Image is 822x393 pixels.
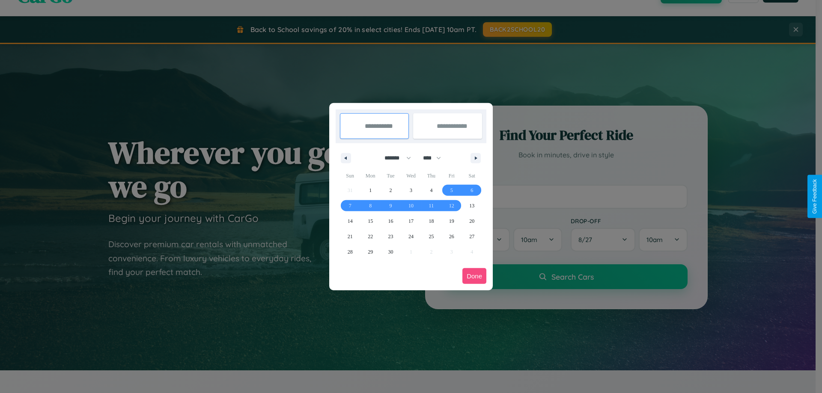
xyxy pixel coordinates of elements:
button: 1 [360,183,380,198]
button: 5 [441,183,462,198]
span: 9 [390,198,392,213]
div: Give Feedback [812,179,818,214]
span: 18 [429,213,434,229]
button: 24 [401,229,421,244]
button: 18 [421,213,441,229]
button: Done [462,268,486,284]
span: Sun [340,169,360,183]
span: 11 [429,198,434,213]
span: 12 [449,198,454,213]
span: 19 [449,213,454,229]
button: 11 [421,198,441,213]
button: 3 [401,183,421,198]
button: 6 [462,183,482,198]
span: Wed [401,169,421,183]
span: 30 [388,244,393,260]
button: 4 [421,183,441,198]
span: 17 [408,213,414,229]
span: 24 [408,229,414,244]
button: 10 [401,198,421,213]
span: 21 [348,229,353,244]
span: 22 [368,229,373,244]
span: Tue [381,169,401,183]
button: 29 [360,244,380,260]
button: 14 [340,213,360,229]
span: 8 [369,198,372,213]
button: 8 [360,198,380,213]
button: 17 [401,213,421,229]
button: 28 [340,244,360,260]
button: 13 [462,198,482,213]
span: 1 [369,183,372,198]
button: 16 [381,213,401,229]
span: 10 [408,198,414,213]
span: 23 [388,229,393,244]
span: 16 [388,213,393,229]
button: 2 [381,183,401,198]
span: Sat [462,169,482,183]
span: 26 [449,229,454,244]
button: 20 [462,213,482,229]
button: 21 [340,229,360,244]
span: 15 [368,213,373,229]
span: 28 [348,244,353,260]
button: 7 [340,198,360,213]
span: Thu [421,169,441,183]
button: 27 [462,229,482,244]
span: 13 [469,198,474,213]
button: 23 [381,229,401,244]
span: 2 [390,183,392,198]
span: 5 [450,183,453,198]
span: 7 [349,198,351,213]
button: 25 [421,229,441,244]
span: 3 [410,183,412,198]
button: 22 [360,229,380,244]
button: 12 [441,198,462,213]
span: 27 [469,229,474,244]
span: Mon [360,169,380,183]
span: 4 [430,183,432,198]
span: Fri [441,169,462,183]
span: 20 [469,213,474,229]
span: 29 [368,244,373,260]
button: 9 [381,198,401,213]
span: 6 [471,183,473,198]
button: 19 [441,213,462,229]
span: 25 [429,229,434,244]
button: 15 [360,213,380,229]
span: 14 [348,213,353,229]
button: 30 [381,244,401,260]
button: 26 [441,229,462,244]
